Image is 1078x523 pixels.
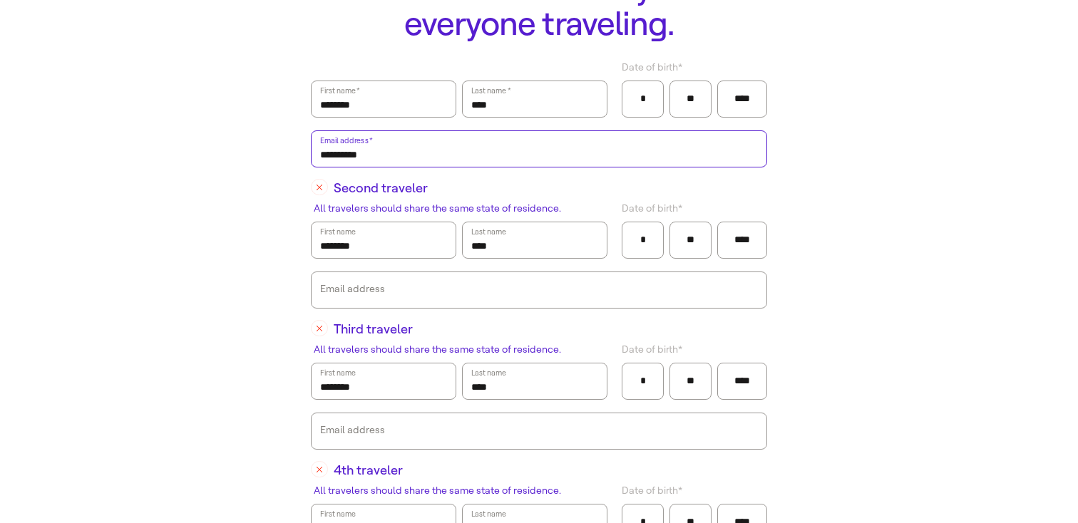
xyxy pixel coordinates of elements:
[727,88,758,110] input: Year
[631,88,654,110] input: Month
[679,88,702,110] input: Day
[631,229,654,251] input: Month
[622,201,682,216] span: Date of birth *
[311,320,328,337] button: Third travelerAll travelers should share the same state of residence.
[334,179,581,216] span: Second traveler
[314,483,561,498] span: All travelers should share the same state of residence.
[679,229,702,251] input: Day
[319,366,356,380] label: First name
[319,83,361,98] label: First name
[314,201,561,216] span: All travelers should share the same state of residence.
[727,371,758,392] input: Year
[679,371,702,392] input: Day
[631,371,654,392] input: Month
[314,342,561,357] span: All travelers should share the same state of residence.
[319,133,374,147] label: Email address
[470,224,508,239] label: Last name
[622,483,682,498] span: Date of birth *
[727,229,758,251] input: Year
[319,224,356,239] label: First name
[622,60,682,75] span: Date of birth *
[622,342,682,357] span: Date of birth *
[334,461,581,498] span: 4th traveler
[334,320,581,357] span: Third traveler
[311,179,328,196] button: Second travelerAll travelers should share the same state of residence.
[470,83,512,98] label: Last name
[319,507,356,521] label: First name
[470,507,508,521] label: Last name
[470,366,508,380] label: Last name
[311,461,328,478] button: 4th travelerAll travelers should share the same state of residence.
